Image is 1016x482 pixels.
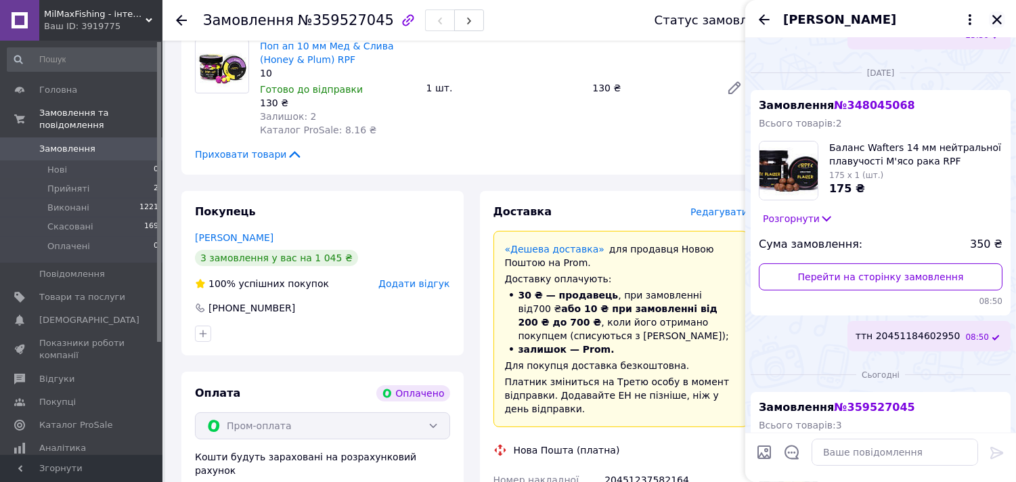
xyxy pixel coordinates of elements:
[207,301,296,315] div: [PHONE_NUMBER]
[47,240,90,253] span: Оплачені
[690,206,748,217] span: Редагувати
[518,344,615,355] span: залишок — Prom.
[376,385,449,401] div: Оплачено
[759,263,1002,290] a: Перейти на сторінку замовлення
[260,96,416,110] div: 130 ₴
[39,84,77,96] span: Головна
[195,148,303,161] span: Приховати товари
[721,74,748,102] a: Редагувати
[47,183,89,195] span: Прийняті
[856,370,905,381] span: Сьогодні
[139,202,158,214] span: 1221
[587,79,715,97] div: 130 ₴
[834,99,914,112] span: № 348045068
[989,12,1005,28] button: Закрити
[829,182,865,195] span: 175 ₴
[505,288,737,343] li: , при замовленні від 700 ₴ , коли його отримано покупцем (списуються з [PERSON_NAME]);
[759,420,842,431] span: Всього товарів: 3
[965,332,989,343] span: 08:50 13.06.2025
[783,443,801,461] button: Відкрити шаблони відповідей
[154,164,158,176] span: 0
[856,329,960,343] span: ттн 20451184602950
[39,419,112,431] span: Каталог ProSale
[510,443,623,457] div: Нова Пошта (платна)
[751,66,1011,79] div: 13.06.2025
[196,45,248,89] img: Поп ап 10 мм Мед & Слива (Honey & Plum) RPF
[759,237,862,253] span: Сума замовлення:
[260,111,317,122] span: Залишок: 2
[39,337,125,361] span: Показники роботи компанії
[518,290,619,301] span: 30 ₴ — продавець
[47,202,89,214] span: Виконані
[759,296,1002,307] span: 08:50 13.06.2025
[44,8,146,20] span: MilMaxFishing - інтернет-магазин
[759,141,818,200] img: 6490014692_w100_h100_balans-wafters-14.jpg
[39,442,86,454] span: Аналітика
[970,237,1002,253] span: 350 ₴
[834,401,914,414] span: № 359527045
[505,272,737,286] div: Доставку оплачують:
[39,314,139,326] span: [DEMOGRAPHIC_DATA]
[154,183,158,195] span: 2
[783,11,978,28] button: [PERSON_NAME]
[298,12,394,28] span: №359527045
[39,268,105,280] span: Повідомлення
[154,240,158,253] span: 0
[505,359,737,372] div: Для покупця доставка безкоштовна.
[39,143,95,155] span: Замовлення
[862,68,900,79] span: [DATE]
[759,99,915,112] span: Замовлення
[176,14,187,27] div: Повернутися назад
[39,107,162,131] span: Замовлення та повідомлення
[7,47,160,72] input: Пошук
[505,244,604,255] a: «Дешева доставка»
[208,278,236,289] span: 100%
[260,41,394,65] a: Поп ап 10 мм Мед & Слива (Honey & Plum) RPF
[39,373,74,385] span: Відгуки
[505,242,737,269] div: для продавця Новою Поштою на Prom.
[39,396,76,408] span: Покупці
[47,221,93,233] span: Скасовані
[39,291,125,303] span: Товари та послуги
[783,11,896,28] span: [PERSON_NAME]
[751,368,1011,381] div: 29.08.2025
[260,66,416,80] div: 10
[518,303,717,328] span: або 10 ₴ при замовленні від 200 ₴ до 700 ₴
[378,278,449,289] span: Додати відгук
[260,125,376,135] span: Каталог ProSale: 8.16 ₴
[195,277,329,290] div: успішних покупок
[759,211,837,226] button: Розгорнути
[44,20,162,32] div: Ваш ID: 3919775
[195,205,256,218] span: Покупець
[759,401,915,414] span: Замовлення
[759,118,842,129] span: Всього товарів: 2
[47,164,67,176] span: Нові
[756,12,772,28] button: Назад
[195,387,240,399] span: Оплата
[203,12,294,28] span: Замовлення
[505,375,737,416] div: Платник зміниться на Третю особу в момент відправки. Додавайте ЕН не пізніше, ніж у день відправки.
[493,205,552,218] span: Доставка
[195,232,273,243] a: [PERSON_NAME]
[829,171,883,180] span: 175 x 1 (шт.)
[144,221,158,233] span: 169
[829,141,1002,168] span: Баланс Wafters 14 мм нейтральної плавучості М'ясо рака RPF
[260,84,363,95] span: Готово до відправки
[655,14,779,27] div: Статус замовлення
[195,250,358,266] div: 3 замовлення у вас на 1 045 ₴
[421,79,588,97] div: 1 шт.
